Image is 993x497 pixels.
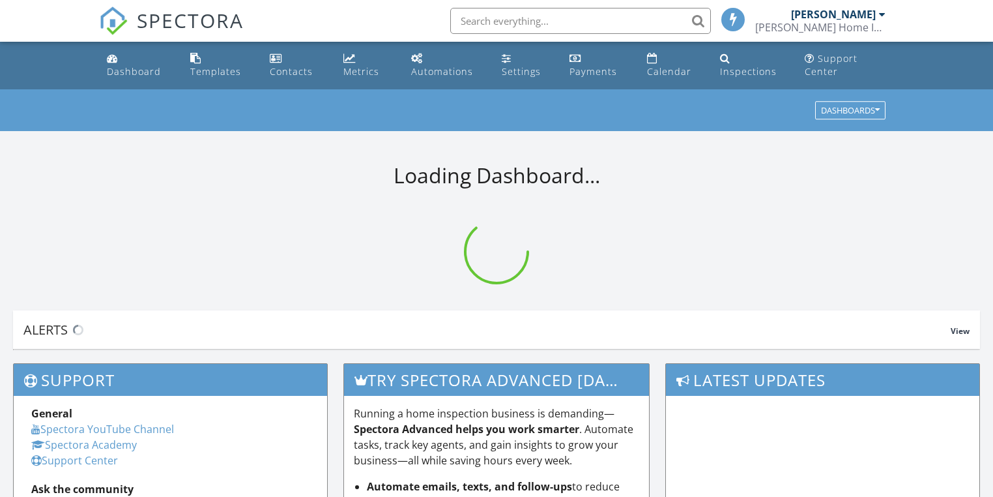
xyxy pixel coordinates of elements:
span: View [951,325,970,337]
div: Support Center [805,52,857,78]
a: Metrics [338,47,395,84]
a: Spectora YouTube Channel [31,422,174,436]
strong: General [31,406,72,421]
strong: Automate emails, texts, and follow-ups [367,479,572,494]
a: SPECTORA [99,18,244,45]
div: Metrics [343,65,379,78]
img: The Best Home Inspection Software - Spectora [99,7,128,35]
h3: Try spectora advanced [DATE] [344,364,650,396]
a: Contacts [265,47,328,84]
a: Dashboard [102,47,174,84]
span: SPECTORA [137,7,244,34]
div: Alerts [23,321,951,339]
input: Search everything... [450,8,711,34]
div: Dashboard [107,65,161,78]
button: Dashboards [815,102,885,120]
a: Automations (Basic) [406,47,486,84]
div: Automations [411,65,473,78]
div: [PERSON_NAME] [791,8,876,21]
p: Running a home inspection business is demanding— . Automate tasks, track key agents, and gain ins... [354,406,640,468]
a: Calendar [642,47,704,84]
h3: Latest Updates [666,364,979,396]
strong: Spectora Advanced helps you work smarter [354,422,579,436]
a: Inspections [715,47,789,84]
h3: Support [14,364,327,396]
a: Payments [564,47,631,84]
a: Support Center [31,453,118,468]
div: Bradley Home Inspections [755,21,885,34]
div: Payments [569,65,617,78]
div: Settings [502,65,541,78]
div: Dashboards [821,106,880,115]
div: Ask the community [31,481,309,497]
a: Templates [185,47,255,84]
a: Support Center [799,47,891,84]
a: Spectora Academy [31,438,137,452]
div: Templates [190,65,241,78]
div: Inspections [720,65,777,78]
div: Contacts [270,65,313,78]
div: Calendar [647,65,691,78]
a: Settings [496,47,554,84]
